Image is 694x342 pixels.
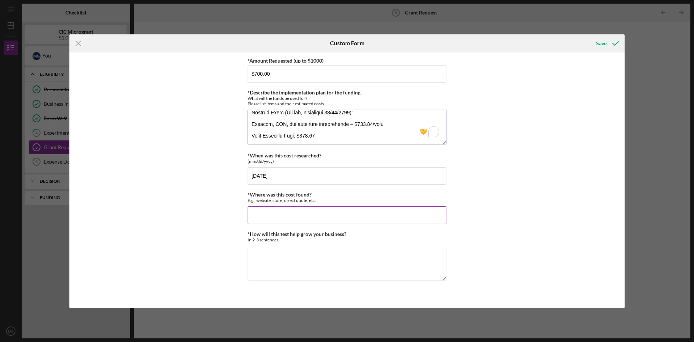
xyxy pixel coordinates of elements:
div: Save [596,36,607,51]
div: In 2-3 sentences [248,237,446,242]
div: E.g., website, store, direct quote, etc. [248,198,446,203]
button: Save [589,36,625,51]
label: *Where was this cost found? [248,191,312,198]
div: (mm/dd/yyyy) [248,159,446,164]
textarea: To enrich screen reader interactions, please activate Accessibility in Grammarly extension settings [248,110,446,144]
label: *Amount Requested (up to $1000) [248,58,324,64]
div: What will the funds be used for? Please list items and their estimated costs [248,96,446,106]
label: *How will this test help grow your business? [248,231,346,237]
h6: Custom Form [330,40,364,46]
label: *When was this cost researched? [248,152,321,159]
label: *Describe the implementation plan for the funding. [248,89,361,96]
